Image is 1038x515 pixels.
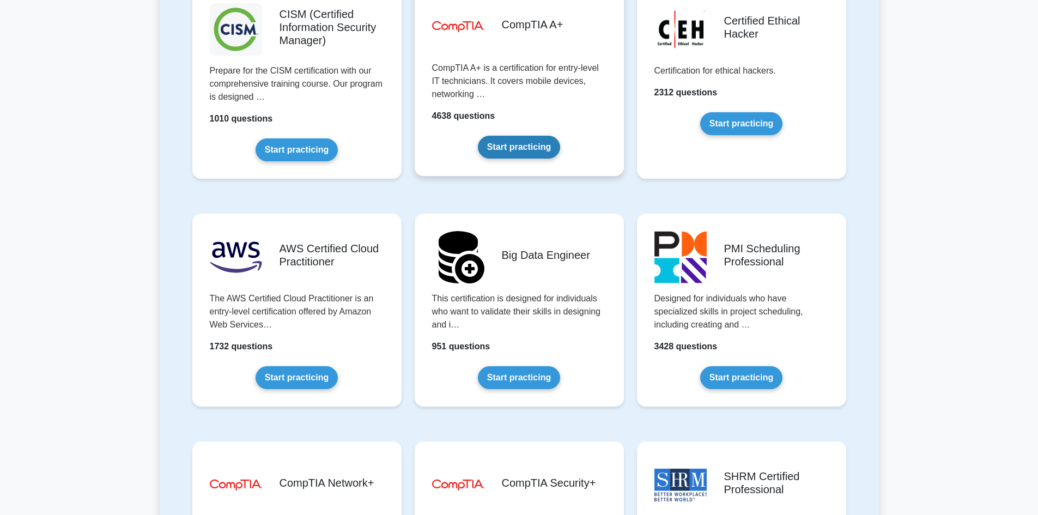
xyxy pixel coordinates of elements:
[700,366,782,389] a: Start practicing
[700,112,782,135] a: Start practicing
[478,136,560,159] a: Start practicing
[256,138,338,161] a: Start practicing
[256,366,338,389] a: Start practicing
[478,366,560,389] a: Start practicing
